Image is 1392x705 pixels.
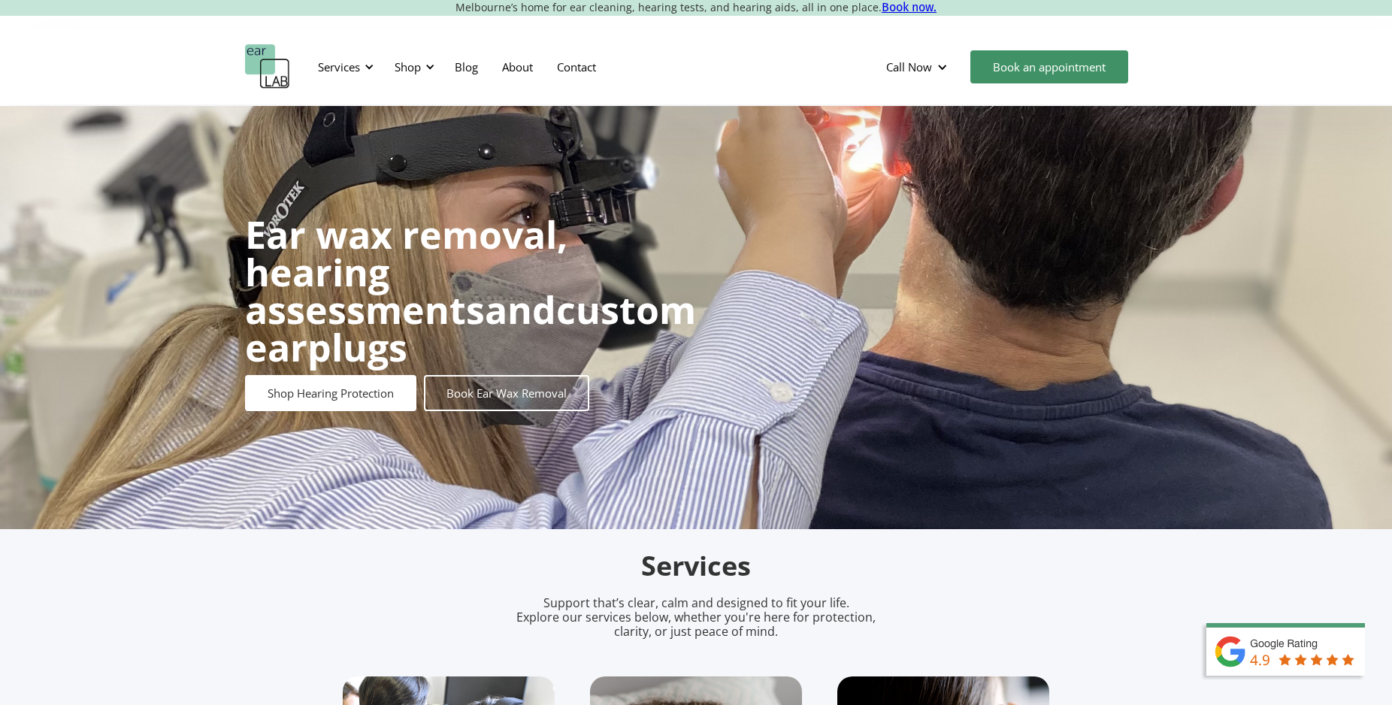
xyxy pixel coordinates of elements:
a: Book an appointment [970,50,1128,83]
p: Support that’s clear, calm and designed to fit your life. Explore our services below, whether you... [497,596,895,640]
a: Book Ear Wax Removal [424,375,589,411]
div: Services [309,44,378,89]
strong: custom earplugs [245,284,696,373]
h1: and [245,216,696,366]
div: Call Now [886,59,932,74]
div: Services [318,59,360,74]
strong: Ear wax removal, hearing assessments [245,209,567,335]
a: Contact [545,45,608,89]
div: Shop [395,59,421,74]
h2: Services [343,549,1049,584]
a: Shop Hearing Protection [245,375,416,411]
a: About [490,45,545,89]
a: home [245,44,290,89]
a: Blog [443,45,490,89]
div: Shop [386,44,439,89]
div: Call Now [874,44,963,89]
